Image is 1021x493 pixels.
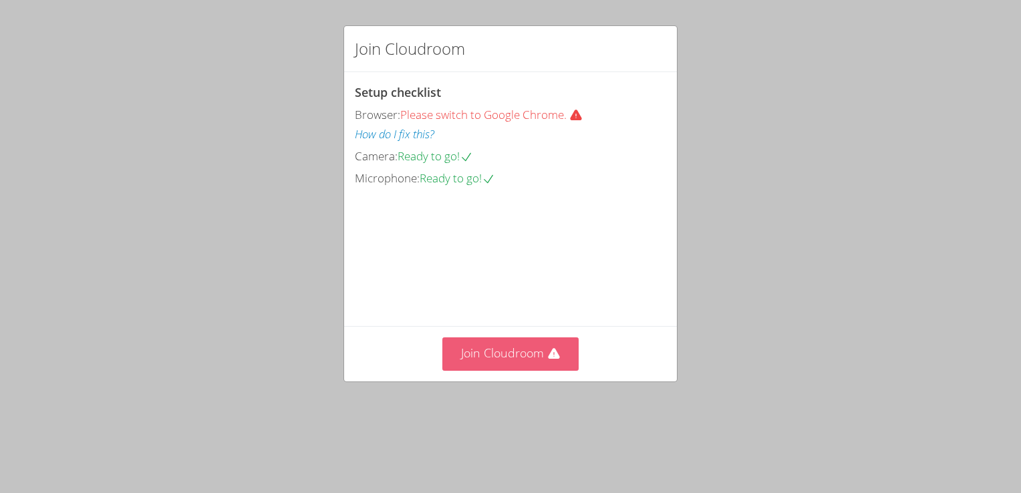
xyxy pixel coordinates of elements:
span: Please switch to Google Chrome. [400,107,593,122]
span: Browser: [355,107,400,122]
span: Microphone: [355,170,420,186]
span: Ready to go! [398,148,473,164]
span: Ready to go! [420,170,495,186]
span: Camera: [355,148,398,164]
h2: Join Cloudroom [355,37,465,61]
span: Setup checklist [355,84,441,100]
button: Join Cloudroom [442,337,579,370]
button: How do I fix this? [355,125,434,144]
